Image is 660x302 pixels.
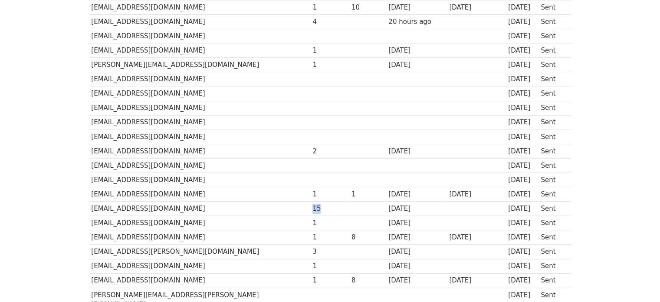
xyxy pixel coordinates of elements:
[388,261,445,271] div: [DATE]
[351,275,384,285] div: 8
[312,60,347,70] div: 1
[388,204,445,214] div: [DATE]
[539,86,566,101] td: Sent
[89,273,311,288] td: [EMAIL_ADDRESS][DOMAIN_NAME]
[312,17,347,27] div: 4
[388,46,445,56] div: [DATE]
[508,60,537,70] div: [DATE]
[89,101,311,115] td: [EMAIL_ADDRESS][DOMAIN_NAME]
[388,275,445,285] div: [DATE]
[508,189,537,199] div: [DATE]
[388,3,445,13] div: [DATE]
[89,29,311,43] td: [EMAIL_ADDRESS][DOMAIN_NAME]
[312,261,347,271] div: 1
[351,232,384,242] div: 8
[508,261,537,271] div: [DATE]
[89,259,311,273] td: [EMAIL_ADDRESS][DOMAIN_NAME]
[89,129,311,144] td: [EMAIL_ADDRESS][DOMAIN_NAME]
[539,202,566,216] td: Sent
[539,29,566,43] td: Sent
[388,232,445,242] div: [DATE]
[539,230,566,245] td: Sent
[388,17,445,27] div: 20 hours ago
[508,204,537,214] div: [DATE]
[89,115,311,129] td: [EMAIL_ADDRESS][DOMAIN_NAME]
[508,218,537,228] div: [DATE]
[508,290,537,300] div: [DATE]
[508,31,537,41] div: [DATE]
[508,275,537,285] div: [DATE]
[89,245,311,259] td: [EMAIL_ADDRESS][PERSON_NAME][DOMAIN_NAME]
[388,146,445,156] div: [DATE]
[508,175,537,185] div: [DATE]
[388,247,445,257] div: [DATE]
[312,189,347,199] div: 1
[89,72,311,86] td: [EMAIL_ADDRESS][DOMAIN_NAME]
[312,275,347,285] div: 1
[89,43,311,58] td: [EMAIL_ADDRESS][DOMAIN_NAME]
[449,232,504,242] div: [DATE]
[312,146,347,156] div: 2
[539,43,566,58] td: Sent
[508,46,537,56] div: [DATE]
[388,189,445,199] div: [DATE]
[312,204,347,214] div: 15
[539,14,566,29] td: Sent
[312,218,347,228] div: 1
[508,17,537,27] div: [DATE]
[312,46,347,56] div: 1
[508,3,537,13] div: [DATE]
[539,72,566,86] td: Sent
[89,187,311,202] td: [EMAIL_ADDRESS][DOMAIN_NAME]
[539,115,566,129] td: Sent
[351,189,384,199] div: 1
[539,158,566,173] td: Sent
[89,158,311,173] td: [EMAIL_ADDRESS][DOMAIN_NAME]
[449,3,504,13] div: [DATE]
[449,189,504,199] div: [DATE]
[89,216,311,230] td: [EMAIL_ADDRESS][DOMAIN_NAME]
[388,218,445,228] div: [DATE]
[508,132,537,142] div: [DATE]
[539,216,566,230] td: Sent
[312,3,347,13] div: 1
[508,247,537,257] div: [DATE]
[89,86,311,101] td: [EMAIL_ADDRESS][DOMAIN_NAME]
[539,101,566,115] td: Sent
[312,232,347,242] div: 1
[539,173,566,187] td: Sent
[449,275,504,285] div: [DATE]
[617,260,660,302] div: Widget de chat
[388,60,445,70] div: [DATE]
[617,260,660,302] iframe: Chat Widget
[508,146,537,156] div: [DATE]
[539,245,566,259] td: Sent
[508,117,537,127] div: [DATE]
[89,173,311,187] td: [EMAIL_ADDRESS][DOMAIN_NAME]
[539,58,566,72] td: Sent
[508,232,537,242] div: [DATE]
[508,74,537,84] div: [DATE]
[351,3,384,13] div: 10
[89,230,311,245] td: [EMAIL_ADDRESS][DOMAIN_NAME]
[539,144,566,158] td: Sent
[539,259,566,273] td: Sent
[312,247,347,257] div: 3
[508,161,537,171] div: [DATE]
[89,14,311,29] td: [EMAIL_ADDRESS][DOMAIN_NAME]
[89,144,311,158] td: [EMAIL_ADDRESS][DOMAIN_NAME]
[539,273,566,288] td: Sent
[539,187,566,202] td: Sent
[508,89,537,99] div: [DATE]
[539,129,566,144] td: Sent
[89,202,311,216] td: [EMAIL_ADDRESS][DOMAIN_NAME]
[89,58,311,72] td: [PERSON_NAME][EMAIL_ADDRESS][DOMAIN_NAME]
[508,103,537,113] div: [DATE]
